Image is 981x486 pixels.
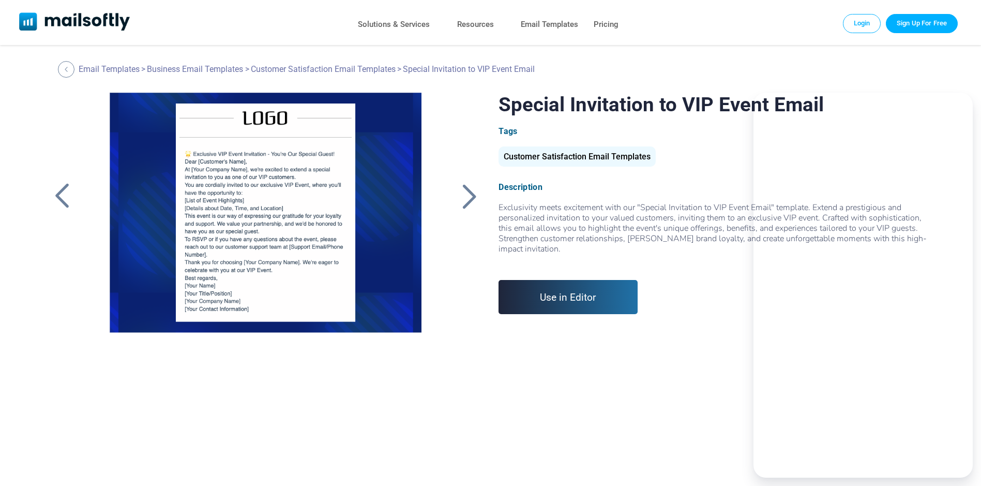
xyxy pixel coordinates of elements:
a: Business Email Templates [147,64,243,74]
a: Solutions & Services [358,17,430,32]
a: Special Invitation to VIP Event Email [93,93,439,351]
a: Back [456,183,482,210]
a: Email Templates [521,17,578,32]
a: Login [843,14,881,33]
a: Email Templates [79,64,140,74]
a: Customer Satisfaction Email Templates [499,156,656,160]
a: Trial [886,14,958,33]
a: Resources [457,17,494,32]
div: Description [499,182,932,192]
iframe: Embedded Agent [753,93,973,478]
a: Back [58,61,77,78]
a: Pricing [594,17,618,32]
div: Customer Satisfaction Email Templates [499,146,656,167]
a: Back [49,183,75,210]
a: Mailsoftly [19,12,130,33]
div: Exclusivity meets excitement with our "Special Invitation to VIP Event Email" template. Extend a ... [499,202,932,264]
a: Customer Satisfaction Email Templates [251,64,396,74]
div: Tags [499,126,932,136]
h1: Special Invitation to VIP Event Email [499,93,932,116]
a: Use in Editor [499,280,638,314]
